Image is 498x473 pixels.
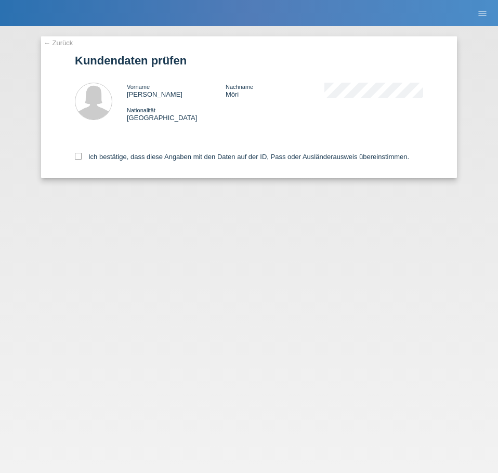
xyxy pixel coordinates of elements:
[226,83,324,98] div: Möri
[477,8,488,19] i: menu
[127,106,226,122] div: [GEOGRAPHIC_DATA]
[127,83,226,98] div: [PERSON_NAME]
[127,107,155,113] span: Nationalität
[75,153,409,161] label: Ich bestätige, dass diese Angaben mit den Daten auf der ID, Pass oder Ausländerausweis übereinsti...
[44,39,73,47] a: ← Zurück
[127,84,150,90] span: Vorname
[472,10,493,16] a: menu
[226,84,253,90] span: Nachname
[75,54,423,67] h1: Kundendaten prüfen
